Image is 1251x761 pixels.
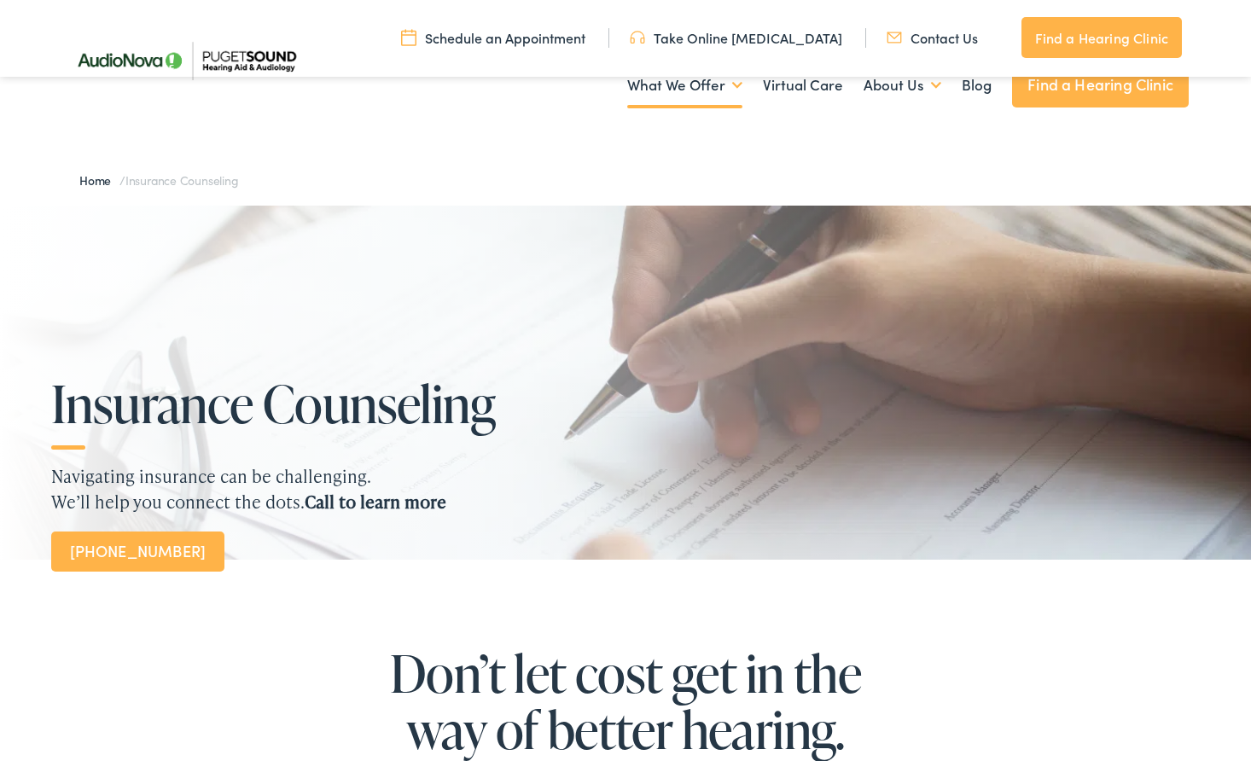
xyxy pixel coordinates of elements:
a: Schedule an Appointment [401,28,585,47]
a: Blog [962,54,992,117]
a: What We Offer [627,54,742,117]
a: [PHONE_NUMBER] [51,532,224,572]
h1: Insurance Counseling [51,375,529,432]
a: Find a Hearing Clinic [1012,61,1189,107]
img: utility icon [630,28,645,47]
img: utility icon [887,28,902,47]
a: Home [79,171,119,189]
a: Contact Us [887,28,978,47]
p: Navigating insurance can be challenging. We’ll help you connect the dots. [51,463,1200,514]
a: About Us [864,54,941,117]
img: utility icon [401,28,416,47]
a: Find a Hearing Clinic [1021,17,1182,58]
strong: Call to learn more [305,490,446,514]
span: Insurance Counseling [125,171,239,189]
span: / [79,171,239,189]
a: Take Online [MEDICAL_DATA] [630,28,842,47]
a: Virtual Care [763,54,843,117]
